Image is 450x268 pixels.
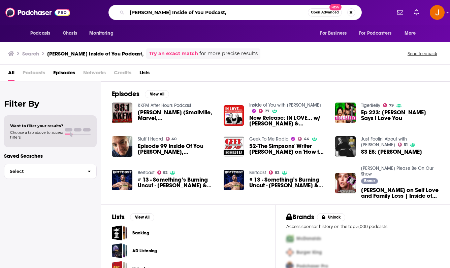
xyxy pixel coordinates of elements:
div: Search podcasts, credits, & more... [108,5,362,20]
span: Podcasts [23,67,45,81]
img: User Profile [430,5,445,20]
span: for more precise results [199,50,258,58]
img: New Release: IN LOVE... w/ Michael Rosenbaum & Chris Sullivan [224,105,244,126]
span: S3 E8: [PERSON_NAME] [361,149,422,155]
img: First Pro Logo [284,232,296,245]
span: Episode 99 Inside Of You [PERSON_NAME], [PERSON_NAME], Downcountry Dining, YouTube, Know When Its... [138,143,216,155]
span: For Podcasters [359,29,391,38]
span: Networks [83,67,106,81]
a: Backlog [132,229,149,237]
button: Open AdvancedNew [308,8,342,16]
span: [PERSON_NAME] (Smallville, Marvel, [GEOGRAPHIC_DATA], Inside of You Podcast) [138,110,216,121]
span: Podcasts [30,29,50,38]
a: 44 [298,137,309,141]
a: ListsView All [112,213,154,221]
span: Bonus [364,179,375,183]
span: 52-'The Simpsons' Writer [PERSON_NAME] on 'How to Lose a Marathon' and [PERSON_NAME] on 'Inside o... [249,143,327,155]
a: JENNIFER LOVE HEWITT on Self Love and Family Loss | Inside of You with Michael Rosenbaum [361,187,439,199]
span: 79 [389,104,394,107]
a: AD Listening [132,247,157,255]
span: 44 [304,138,309,141]
img: # 13 - Something’s Burning Uncut - Michael Rosenbaum & Harland Williams [112,170,132,190]
p: Saved Searches [4,153,97,159]
a: Show notifications dropdown [394,7,406,18]
button: open menu [315,27,355,40]
span: Logged in as justine87181 [430,5,445,20]
img: Second Pro Logo [284,245,296,259]
h2: Lists [112,213,125,221]
span: 77 [265,110,269,113]
span: Want to filter your results? [10,123,63,128]
a: Bertcast [138,170,155,176]
a: Episodes [53,67,75,81]
button: Send feedback [406,51,439,56]
h2: Filter By [4,99,97,109]
a: # 13 - Something’s Burning Uncut - Michael Rosenbaum & Harland Williams [249,177,327,188]
span: Ep 223: [PERSON_NAME] Says I Love You [361,110,439,121]
a: Stuff I Heard [138,136,163,142]
h2: Episodes [112,90,139,98]
a: Episode 99 Inside Of You Michael Rosenbaum, Zachary Levi, Downcountry Dining, YouTube, Know When ... [112,136,132,157]
a: Ep 223: Michael Rosenbaum Says I Love You [361,110,439,121]
img: Michael Rosenbaum (Smallville, Marvel, DC, Inside of You Podcast) [112,103,132,123]
span: 82 [275,171,279,174]
button: Unlock [317,213,346,221]
a: Geek To Me Radio [249,136,288,142]
a: 82 [157,170,168,175]
a: # 13 - Something’s Burning Uncut - Michael Rosenbaum & Harland Williams [138,177,216,188]
span: 40 [171,138,176,141]
span: 82 [163,171,167,174]
span: New [329,4,342,10]
span: # 13 - Something’s Burning Uncut - [PERSON_NAME] & [PERSON_NAME] [138,177,216,188]
span: For Business [320,29,347,38]
p: Access sponsor history on the top 5,000 podcasts. [286,224,439,229]
a: EpisodesView All [112,90,169,98]
a: 82 [269,170,279,175]
span: Monitoring [89,29,113,38]
img: S3 E8: Michael Rosenbaum [335,136,356,157]
span: Select [4,169,82,174]
a: 79 [383,103,394,107]
button: open menu [26,27,59,40]
a: TigerBelly [361,103,380,108]
img: JENNIFER LOVE HEWITT on Self Love and Family Loss | Inside of You with Michael Rosenbaum [335,173,356,193]
a: New Release: IN LOVE... w/ Michael Rosenbaum & Chris Sullivan [249,115,327,126]
a: Just Foolin' About with Michael Biehn [361,136,407,148]
a: Backlog [112,225,127,240]
button: open menu [85,27,122,40]
a: KKFM After Hours Podcast [138,103,191,108]
input: Search podcasts, credits, & more... [127,7,308,18]
span: More [405,29,416,38]
img: # 13 - Something’s Burning Uncut - Michael Rosenbaum & Harland Williams [224,170,244,190]
img: 52-'The Simpsons' Writer Joel H. Cohen on 'How to Lose a Marathon' and Michael Rosenbaum on 'Insi... [224,136,244,157]
a: Inside of You with Michael Rosenbaum [249,102,321,108]
a: Episode 99 Inside Of You Michael Rosenbaum, Zachary Levi, Downcountry Dining, YouTube, Know When ... [138,143,216,155]
a: Try an exact match [149,50,198,58]
img: Podchaser - Follow, Share and Rate Podcasts [5,6,70,19]
a: AD Listening [112,243,127,258]
a: Lists [139,67,150,81]
a: Jennifer Love Hewitt Please Be On Our Show [361,165,433,177]
button: Select [4,164,97,179]
a: Charts [58,27,81,40]
a: All [8,67,14,81]
span: McDonalds [296,236,321,241]
button: open menu [400,27,424,40]
span: Charts [63,29,77,38]
img: Ep 223: Michael Rosenbaum Says I Love You [335,103,356,123]
a: 52-'The Simpsons' Writer Joel H. Cohen on 'How to Lose a Marathon' and Michael Rosenbaum on 'Insi... [249,143,327,155]
button: View All [145,90,169,98]
button: View All [130,213,154,221]
button: Show profile menu [430,5,445,20]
